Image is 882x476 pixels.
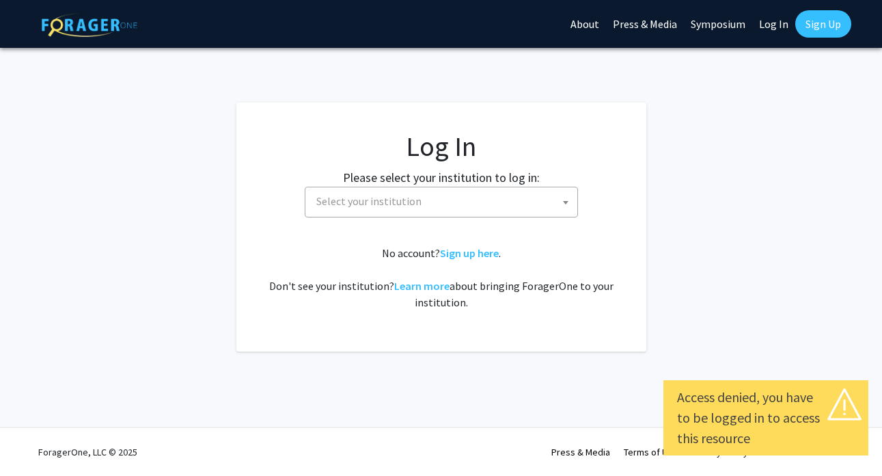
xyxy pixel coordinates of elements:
[264,245,619,310] div: No account? . Don't see your institution? about bringing ForagerOne to your institution.
[551,446,610,458] a: Press & Media
[305,187,578,217] span: Select your institution
[795,10,851,38] a: Sign Up
[677,387,855,449] div: Access denied, you have to be logged in to access this resource
[394,279,450,293] a: Learn more about bringing ForagerOne to your institution
[264,130,619,163] h1: Log In
[38,428,137,476] div: ForagerOne, LLC © 2025
[316,194,422,208] span: Select your institution
[42,13,137,37] img: ForagerOne Logo
[311,187,577,215] span: Select your institution
[343,168,540,187] label: Please select your institution to log in:
[440,246,499,260] a: Sign up here
[624,446,678,458] a: Terms of Use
